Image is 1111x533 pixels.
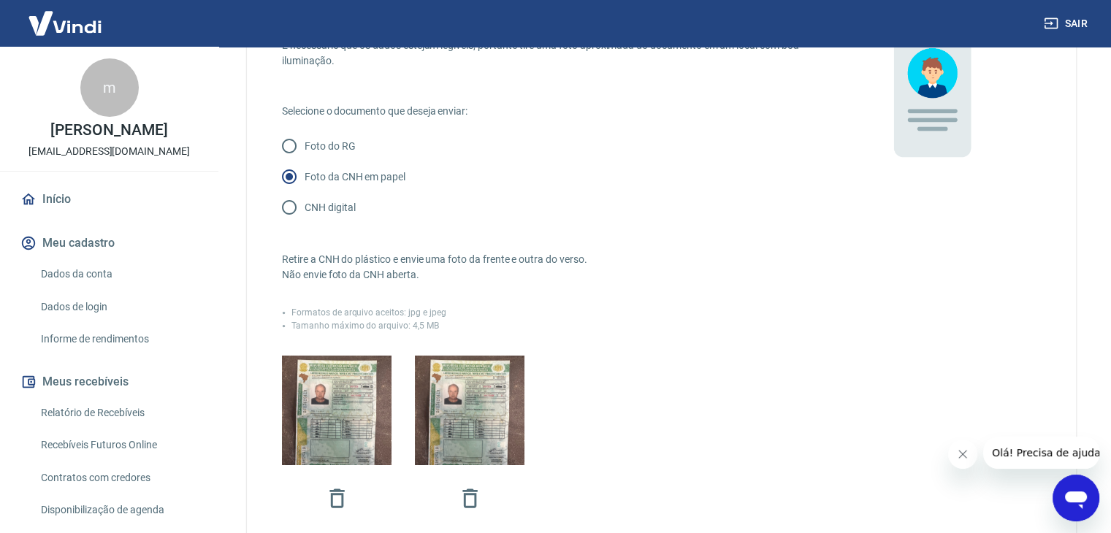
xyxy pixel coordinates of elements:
span: Olá! Precisa de ajuda? [9,10,123,22]
p: Selecione o documento que deseja enviar: [282,104,822,119]
a: Informe de rendimentos [35,324,201,354]
p: Foto do RG [305,139,356,154]
p: Retire a CNH do plástico e envie uma foto da frente e outra do verso. Não envie foto da CNH aberta. [282,252,822,283]
iframe: Mensagem da empresa [983,437,1099,469]
img: Imagem anexada [282,337,392,483]
p: Formatos de arquivo aceitos: jpg e jpeg [291,306,446,319]
p: É necessário que os dados estejam legíveis, portanto tire uma foto aproximada do documento em um ... [282,38,822,69]
iframe: Botão para abrir a janela de mensagens [1053,475,1099,521]
p: [PERSON_NAME] [50,123,167,138]
img: Vindi [18,1,112,45]
a: Disponibilização de agenda [35,495,201,525]
p: Tamanho máximo do arquivo: 4,5 MB [291,319,439,332]
img: Imagem anexada [415,337,524,483]
a: Início [18,183,201,215]
a: Contratos com credores [35,463,201,493]
button: Meu cadastro [18,227,201,259]
p: [EMAIL_ADDRESS][DOMAIN_NAME] [28,144,190,159]
p: Foto da CNH em papel [305,169,405,185]
a: Relatório de Recebíveis [35,398,201,428]
iframe: Fechar mensagem [948,440,977,469]
p: CNH digital [305,200,355,215]
a: Recebíveis Futuros Online [35,430,201,460]
button: Sair [1041,10,1093,37]
a: Dados da conta [35,259,201,289]
div: m [80,58,139,117]
button: Meus recebíveis [18,366,201,398]
a: Dados de login [35,292,201,322]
